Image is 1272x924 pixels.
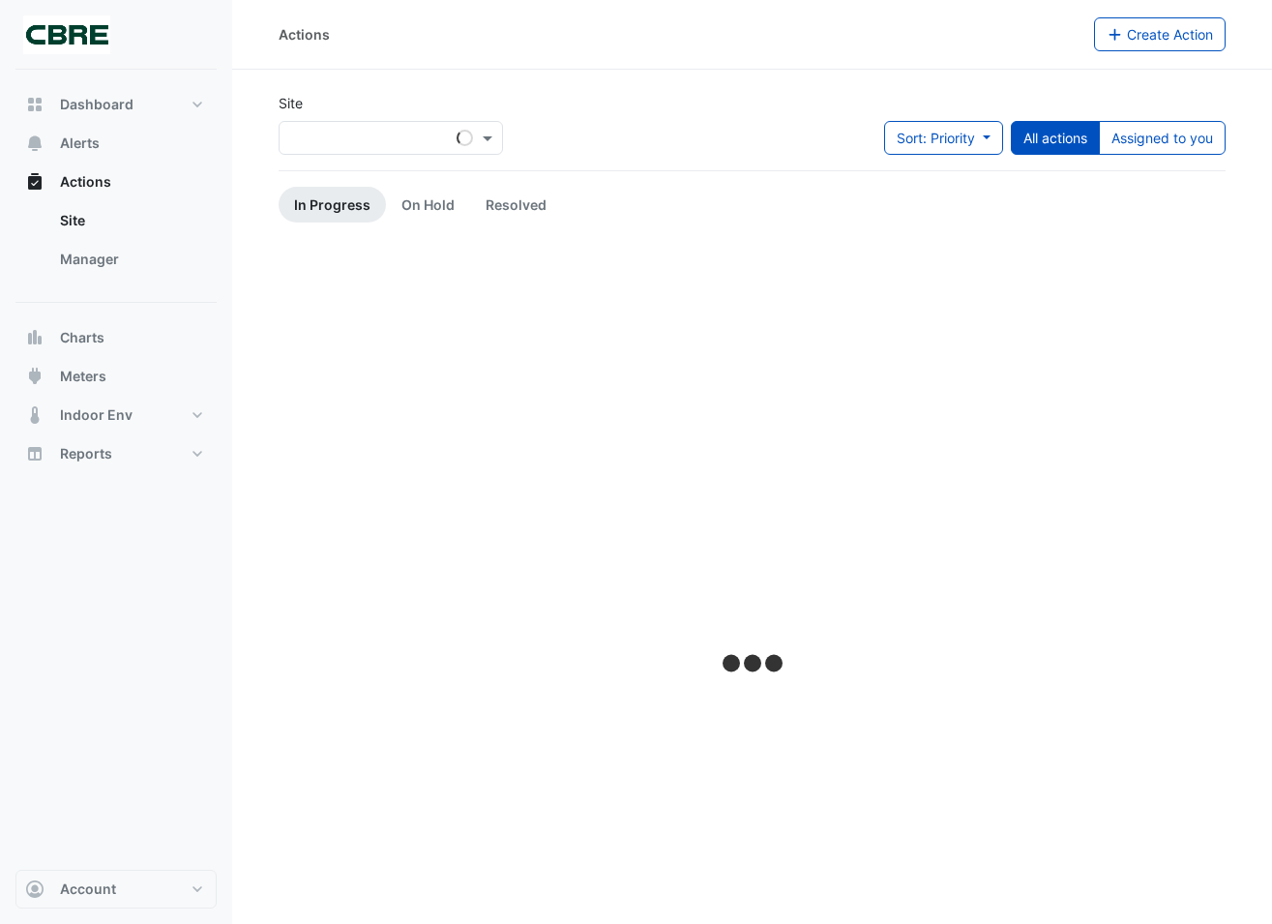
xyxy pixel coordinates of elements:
[25,134,44,153] app-icon: Alerts
[1011,121,1100,155] button: All actions
[897,130,975,146] span: Sort: Priority
[279,24,330,45] div: Actions
[279,187,386,223] a: In Progress
[15,124,217,163] button: Alerts
[15,163,217,201] button: Actions
[15,434,217,473] button: Reports
[386,187,470,223] a: On Hold
[884,121,1003,155] button: Sort: Priority
[1094,17,1227,51] button: Create Action
[15,201,217,286] div: Actions
[44,240,217,279] a: Manager
[60,879,116,899] span: Account
[60,444,112,463] span: Reports
[25,172,44,192] app-icon: Actions
[25,328,44,347] app-icon: Charts
[23,15,110,54] img: Company Logo
[279,93,303,113] label: Site
[470,187,562,223] a: Resolved
[15,357,217,396] button: Meters
[25,405,44,425] app-icon: Indoor Env
[25,95,44,114] app-icon: Dashboard
[60,367,106,386] span: Meters
[60,328,104,347] span: Charts
[60,95,133,114] span: Dashboard
[15,870,217,909] button: Account
[25,444,44,463] app-icon: Reports
[15,396,217,434] button: Indoor Env
[15,318,217,357] button: Charts
[25,367,44,386] app-icon: Meters
[1127,26,1213,43] span: Create Action
[60,134,100,153] span: Alerts
[15,85,217,124] button: Dashboard
[60,405,133,425] span: Indoor Env
[60,172,111,192] span: Actions
[44,201,217,240] a: Site
[1099,121,1226,155] button: Assigned to you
